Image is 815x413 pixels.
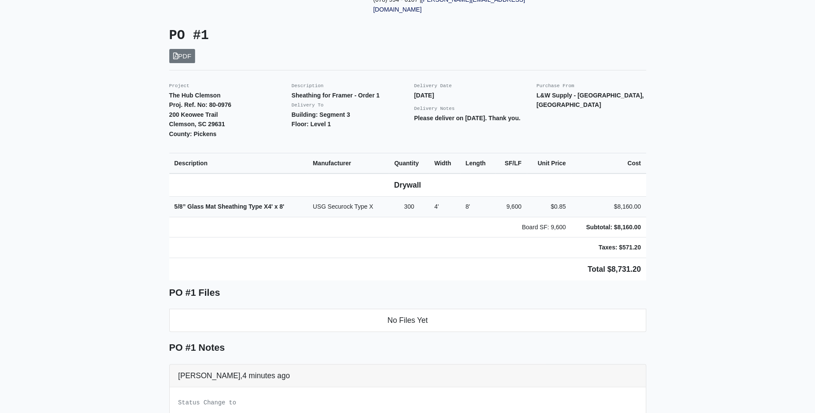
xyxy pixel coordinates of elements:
small: Project [169,83,189,88]
small: Status Change to [178,399,236,406]
small: Purchase From [537,83,574,88]
strong: The Hub Clemson [169,92,221,99]
td: Taxes: $571.20 [571,237,646,258]
td: 300 [389,197,429,217]
td: USG Securock Type X [308,197,389,217]
span: Board SF: 9,600 [522,224,566,231]
h5: PO #1 Files [169,287,646,298]
strong: County: Pickens [169,131,217,137]
strong: Proj. Ref. No: 80-0976 [169,101,232,108]
span: 4 minutes ago [242,371,290,380]
small: Delivery To [292,103,324,108]
th: Width [429,153,461,173]
span: 8' [279,203,284,210]
strong: 200 Keowee Trail [169,111,218,118]
span: 4' [434,203,439,210]
strong: 5/8” Glass Mat Sheathing Type X [174,203,284,210]
li: No Files Yet [169,309,646,332]
th: Length [460,153,495,173]
td: Subtotal: $8,160.00 [571,217,646,237]
b: Drywall [394,181,421,189]
th: Cost [571,153,646,173]
small: Delivery Date [414,83,452,88]
strong: Floor: Level 1 [292,121,331,128]
h3: PO #1 [169,28,401,44]
strong: [DATE] [414,92,434,99]
span: x [275,203,278,210]
div: [PERSON_NAME], [170,364,646,387]
td: 9,600 [495,197,527,217]
strong: Building: Segment 3 [292,111,350,118]
span: 8' [465,203,470,210]
h5: PO #1 Notes [169,342,646,353]
td: $0.85 [527,197,571,217]
th: Manufacturer [308,153,389,173]
strong: Please deliver on [DATE]. Thank you. [414,115,521,121]
th: Description [169,153,308,173]
td: $8,160.00 [571,197,646,217]
td: Total $8,731.20 [169,258,646,280]
small: Description [292,83,324,88]
strong: Clemson, SC 29631 [169,121,225,128]
small: Delivery Notes [414,106,455,111]
a: PDF [169,49,195,63]
th: Quantity [389,153,429,173]
span: 4' [268,203,273,210]
th: Unit Price [527,153,571,173]
strong: Sheathing for Framer - Order 1 [292,92,380,99]
p: L&W Supply - [GEOGRAPHIC_DATA], [GEOGRAPHIC_DATA] [537,91,646,110]
th: SF/LF [495,153,527,173]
